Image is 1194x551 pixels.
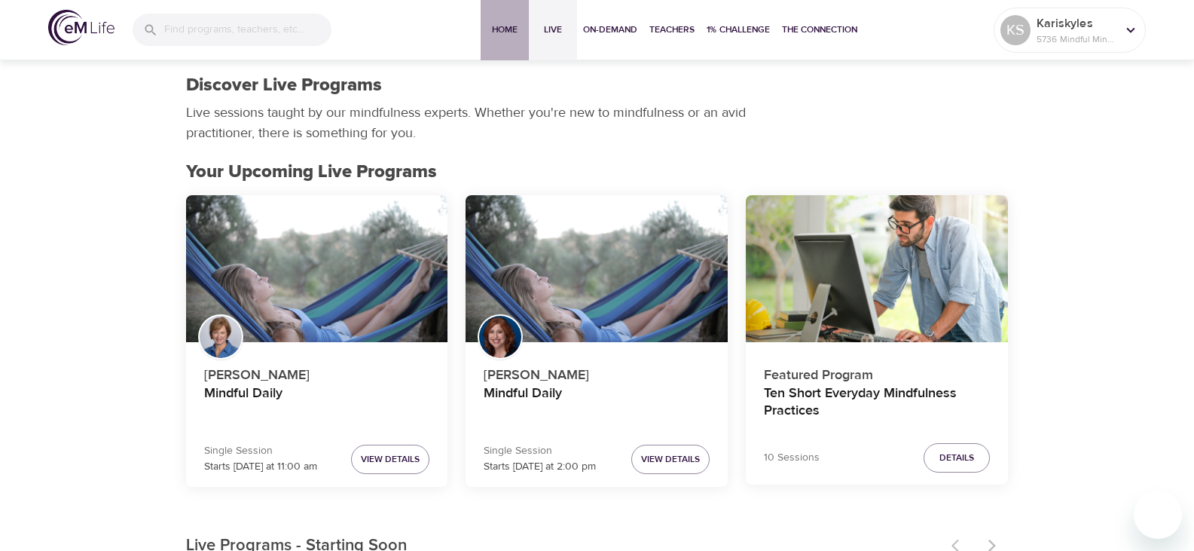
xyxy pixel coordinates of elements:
[48,10,115,45] img: logo
[583,22,637,38] span: On-Demand
[484,385,710,421] h4: Mindful Daily
[466,195,728,343] button: Mindful Daily
[484,443,596,459] p: Single Session
[631,445,710,474] button: View Details
[487,22,523,38] span: Home
[484,459,596,475] p: Starts [DATE] at 2:00 pm
[641,452,700,467] span: View Details
[764,359,990,385] p: Featured Program
[939,450,974,466] span: Details
[746,195,1008,343] button: Ten Short Everyday Mindfulness Practices
[361,452,420,467] span: View Details
[186,75,382,96] h1: Discover Live Programs
[204,359,430,385] p: [PERSON_NAME]
[204,443,317,459] p: Single Session
[782,22,857,38] span: The Connection
[707,22,770,38] span: 1% Challenge
[764,450,820,466] p: 10 Sessions
[186,161,1009,183] h2: Your Upcoming Live Programs
[535,22,571,38] span: Live
[1037,32,1116,46] p: 5736 Mindful Minutes
[1134,491,1182,539] iframe: Button to launch messaging window
[204,385,430,421] h4: Mindful Daily
[924,443,990,473] button: Details
[164,14,331,46] input: Find programs, teachers, etc...
[649,22,695,38] span: Teachers
[351,445,429,474] button: View Details
[1037,14,1116,32] p: Kariskyles
[1000,15,1031,45] div: KS
[484,359,710,385] p: [PERSON_NAME]
[186,103,751,143] p: Live sessions taught by our mindfulness experts. Whether you're new to mindfulness or an avid pra...
[186,195,448,343] button: Mindful Daily
[204,459,317,475] p: Starts [DATE] at 11:00 am
[764,385,990,421] h4: Ten Short Everyday Mindfulness Practices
